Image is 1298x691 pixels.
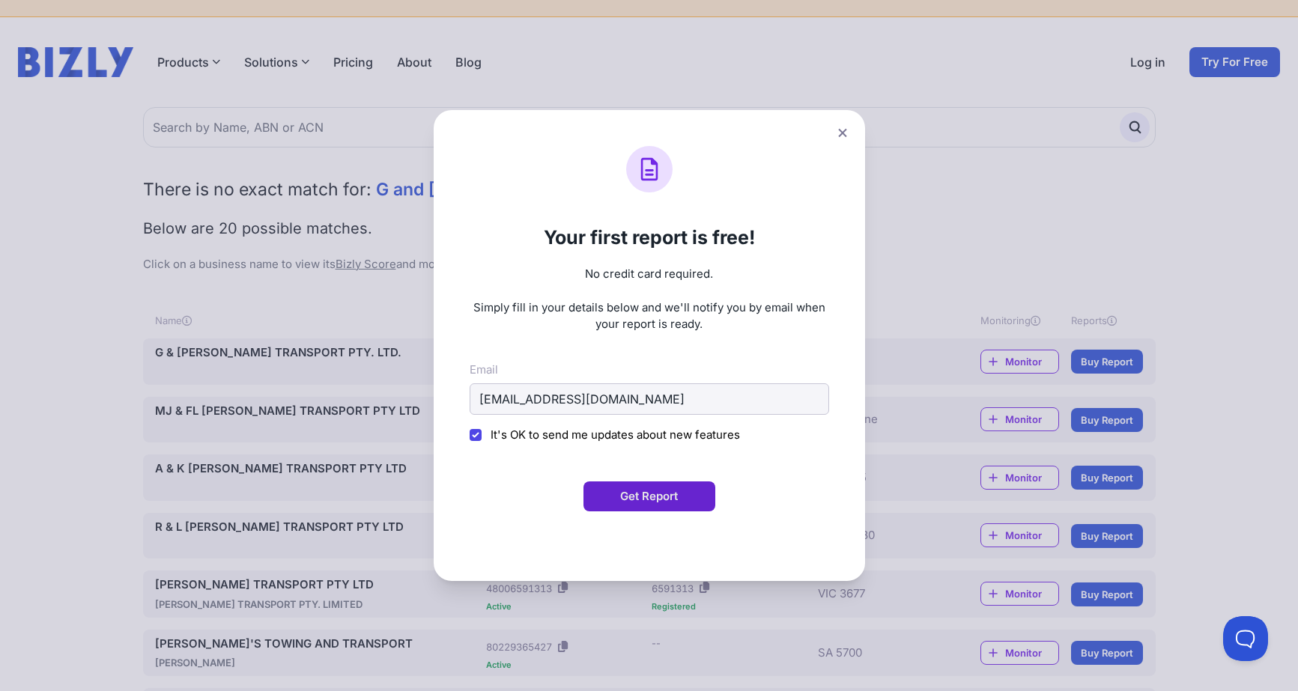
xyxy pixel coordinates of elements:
[583,481,715,511] button: Get Report
[470,226,829,249] h2: Your first report is free!
[1223,616,1268,661] iframe: Toggle Customer Support
[470,266,829,283] p: No credit card required.
[470,299,829,333] p: Simply fill in your details below and we'll notify you by email when your report is ready.
[491,427,740,442] span: It's OK to send me updates about new features
[470,362,498,379] label: Email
